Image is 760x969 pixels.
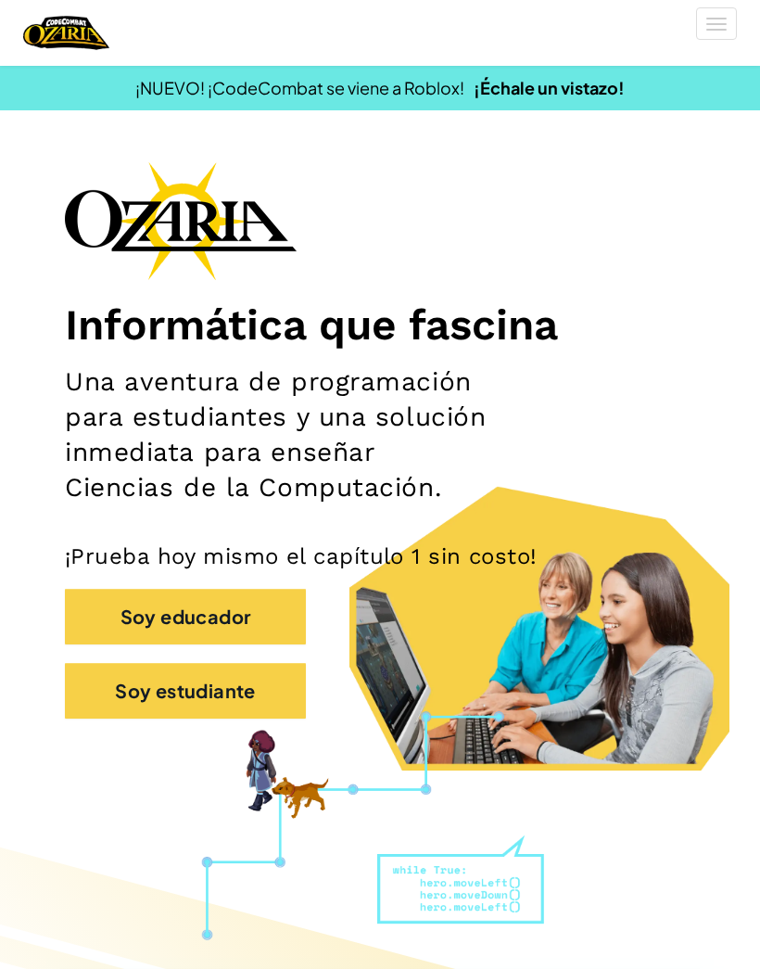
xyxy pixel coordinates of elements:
img: Home [23,14,109,52]
button: Soy estudiante [65,663,306,719]
h1: Informática que fascina [65,299,695,351]
span: ¡NUEVO! ¡CodeCombat se viene a Roblox! [135,77,464,98]
img: Ozaria branding logo [65,161,297,280]
a: ¡Échale un vistazo! [474,77,625,98]
a: Ozaria by CodeCombat logo [23,14,109,52]
p: ¡Prueba hoy mismo el capítulo 1 sin costo! [65,542,695,570]
button: Soy educador [65,589,306,644]
h2: Una aventura de programación para estudiantes y una solución inmediata para enseñar Ciencias de l... [65,364,488,505]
